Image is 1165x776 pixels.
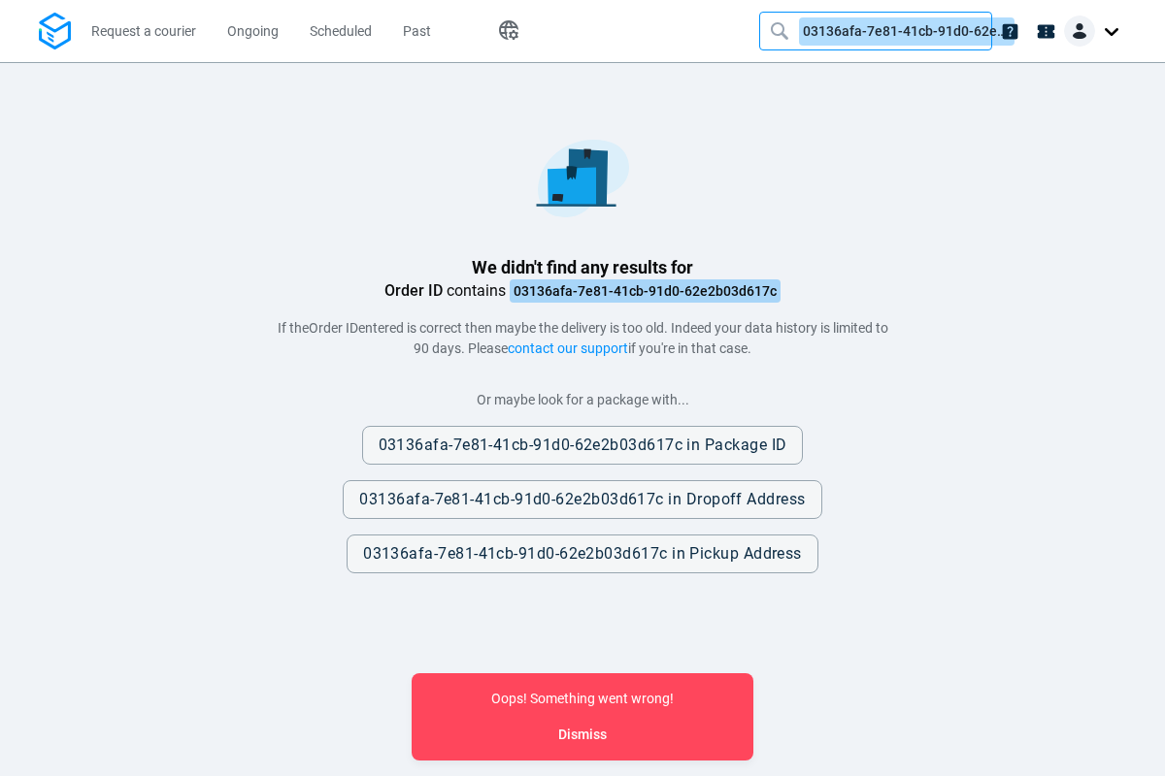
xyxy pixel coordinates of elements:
img: Client [1064,16,1095,47]
span: Order ID [384,281,443,300]
span: Pickup Address [689,546,801,562]
span: contains [447,281,506,300]
span: in [672,546,685,562]
span: Package ID [705,437,787,453]
span: Order ID [309,320,358,336]
span: 03136afa-7e81-41cb-91d0-62e2b03d617c [799,17,1015,46]
span: Ongoing [227,23,279,39]
button: 03136afa-7e81-41cb-91d0-62e2b03d617c in Pickup Address [347,534,818,573]
button: 03136afa-7e81-41cb-91d0-62e2b03d617c in Dropoff Address [343,480,821,519]
span: Request a courier [91,23,196,39]
span: 03136afa-7e81-41cb-91d0-62e2b03d617c [359,492,805,507]
span: 03136afa-7e81-41cb-91d0-62e2b03d617c [363,546,802,562]
span: in [668,492,682,507]
img: Logo [39,13,71,50]
img: No results found [536,140,629,217]
span: Past [403,23,431,39]
span: Dropoff Address [686,492,806,507]
span: Scheduled [310,23,372,39]
span: If the entered is correct then maybe the delivery is too old. Indeed your data history is limited... [278,320,888,356]
div: 03136afa-7e81-41cb-91d0-62e2b03d617c [799,13,1015,49]
span: in [686,437,700,453]
div: Oops! Something went wrong! [427,689,738,709]
button: Dismiss [558,725,607,745]
h1: We didn't find any results for [472,256,693,279]
span: 03136afa-7e81-41cb-91d0-62e2b03d617c [379,437,787,453]
span: Or maybe look for a package with... [477,392,689,407]
button: 03136afa-7e81-41cb-91d0-62e2b03d617c in Package ID [362,426,804,465]
span: 03136afa-7e81-41cb-91d0-62e2b03d617c [510,279,781,303]
span: contact our support [508,340,628,356]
